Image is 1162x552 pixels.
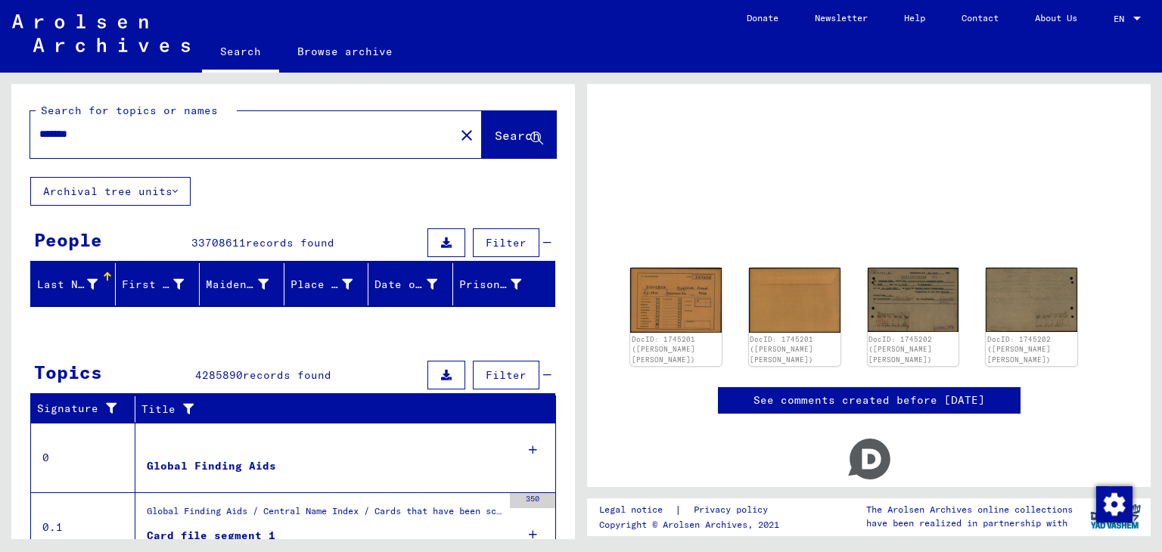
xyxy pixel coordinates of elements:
a: DocID: 1745201 ([PERSON_NAME] [PERSON_NAME]) [632,335,695,364]
a: DocID: 1745201 ([PERSON_NAME] [PERSON_NAME]) [750,335,813,364]
div: People [34,226,102,253]
a: Privacy policy [682,502,786,518]
span: Filter [486,236,527,250]
span: Filter [486,368,527,382]
div: Card file segment 1 [147,528,275,544]
mat-header-cell: Date of Birth [368,263,453,305]
div: Prisoner # [459,272,541,296]
div: Place of Birth [290,277,353,293]
div: Prisoner # [459,277,522,293]
a: DocID: 1745202 ([PERSON_NAME] [PERSON_NAME]) [868,335,932,364]
a: Legal notice [599,502,675,518]
a: Search [202,33,279,73]
button: Clear [452,119,482,150]
div: 350 [510,493,555,508]
p: The Arolsen Archives online collections [866,503,1073,516]
button: Search [482,111,556,158]
div: Maiden Name [206,272,287,296]
td: 0 [31,423,135,492]
mat-icon: close [458,126,476,144]
img: Arolsen_neg.svg [12,14,190,52]
button: Archival tree units [30,177,191,206]
mat-header-cell: Last Name [31,263,116,305]
mat-label: Search for topics or names [41,104,218,117]
div: First Name [122,277,185,293]
span: records found [246,236,334,250]
span: 4285890 [195,368,243,382]
div: Global Finding Aids [147,458,276,474]
img: Change consent [1096,486,1132,523]
div: Title [141,402,526,417]
span: EN [1114,14,1130,24]
img: 002.jpg [986,268,1077,333]
mat-header-cell: Place of Birth [284,263,369,305]
button: Filter [473,228,539,257]
img: 001.jpg [630,268,722,333]
mat-header-cell: First Name [116,263,200,305]
div: Last Name [37,272,117,296]
div: Topics [34,358,102,386]
div: Place of Birth [290,272,372,296]
button: Filter [473,361,539,389]
p: have been realized in partnership with [866,516,1073,530]
span: Search [495,128,540,143]
img: 001.jpg [868,268,959,332]
div: Date of Birth [374,272,456,296]
div: Signature [37,401,123,417]
mat-header-cell: Maiden Name [200,263,284,305]
div: Maiden Name [206,277,269,293]
div: Date of Birth [374,277,437,293]
a: See comments created before [DATE] [753,392,985,408]
a: DocID: 1745202 ([PERSON_NAME] [PERSON_NAME]) [987,335,1051,364]
div: Title [141,397,541,421]
div: First Name [122,272,204,296]
span: 33708611 [191,236,246,250]
img: yv_logo.png [1087,498,1144,535]
span: records found [243,368,331,382]
div: | [599,502,786,518]
img: 002.jpg [749,268,840,333]
div: Signature [37,397,138,421]
a: Browse archive [279,33,411,70]
mat-header-cell: Prisoner # [453,263,555,305]
div: Global Finding Aids / Central Name Index / Cards that have been scanned during first sequential m... [147,504,502,526]
p: Copyright © Arolsen Archives, 2021 [599,518,786,532]
div: Last Name [37,277,98,293]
